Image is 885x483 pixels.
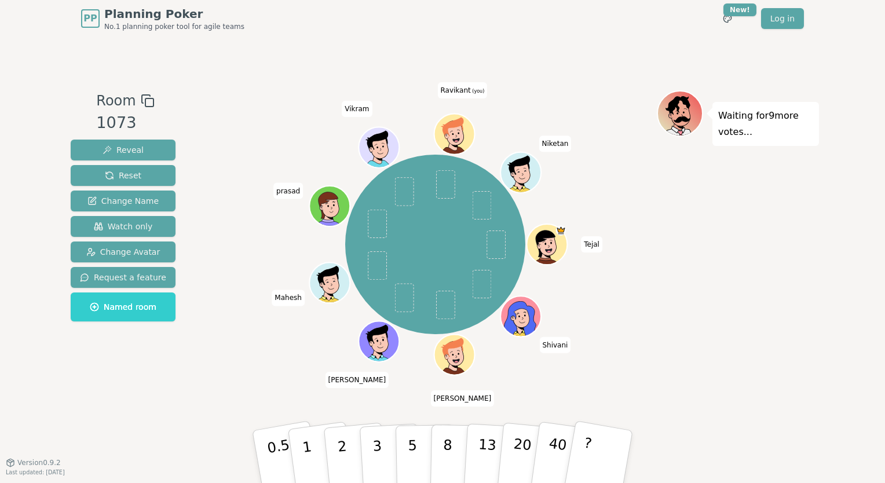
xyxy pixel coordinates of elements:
span: No.1 planning poker tool for agile teams [104,22,244,31]
span: Click to change your name [539,136,571,152]
span: Click to change your name [431,390,495,407]
div: New! [723,3,756,16]
span: Room [96,90,136,111]
button: Request a feature [71,267,175,288]
span: Version 0.9.2 [17,458,61,467]
a: Log in [761,8,804,29]
span: Click to change your name [273,183,303,199]
span: Planning Poker [104,6,244,22]
button: Named room [71,292,175,321]
span: Click to change your name [539,337,571,353]
span: Click to change your name [326,372,389,388]
a: PPPlanning PokerNo.1 planning poker tool for agile teams [81,6,244,31]
button: Watch only [71,216,175,237]
button: Change Avatar [71,241,175,262]
span: (you) [471,89,485,94]
span: Click to change your name [438,82,488,98]
span: Click to change your name [272,290,305,306]
span: Tejal is the host [556,225,566,236]
span: Click to change your name [342,101,372,117]
span: Reveal [103,144,144,156]
span: Change Avatar [86,246,160,258]
button: Version0.9.2 [6,458,61,467]
span: Last updated: [DATE] [6,469,65,475]
span: Request a feature [80,272,166,283]
span: Change Name [87,195,159,207]
div: 1073 [96,111,154,135]
span: Named room [90,301,156,313]
p: Waiting for 9 more votes... [718,108,813,140]
button: Reveal [71,140,175,160]
span: Watch only [94,221,153,232]
span: PP [83,12,97,25]
button: Change Name [71,191,175,211]
button: Reset [71,165,175,186]
span: Reset [105,170,141,181]
span: Click to change your name [581,236,602,253]
button: New! [717,8,738,29]
button: Click to change your avatar [436,115,474,153]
